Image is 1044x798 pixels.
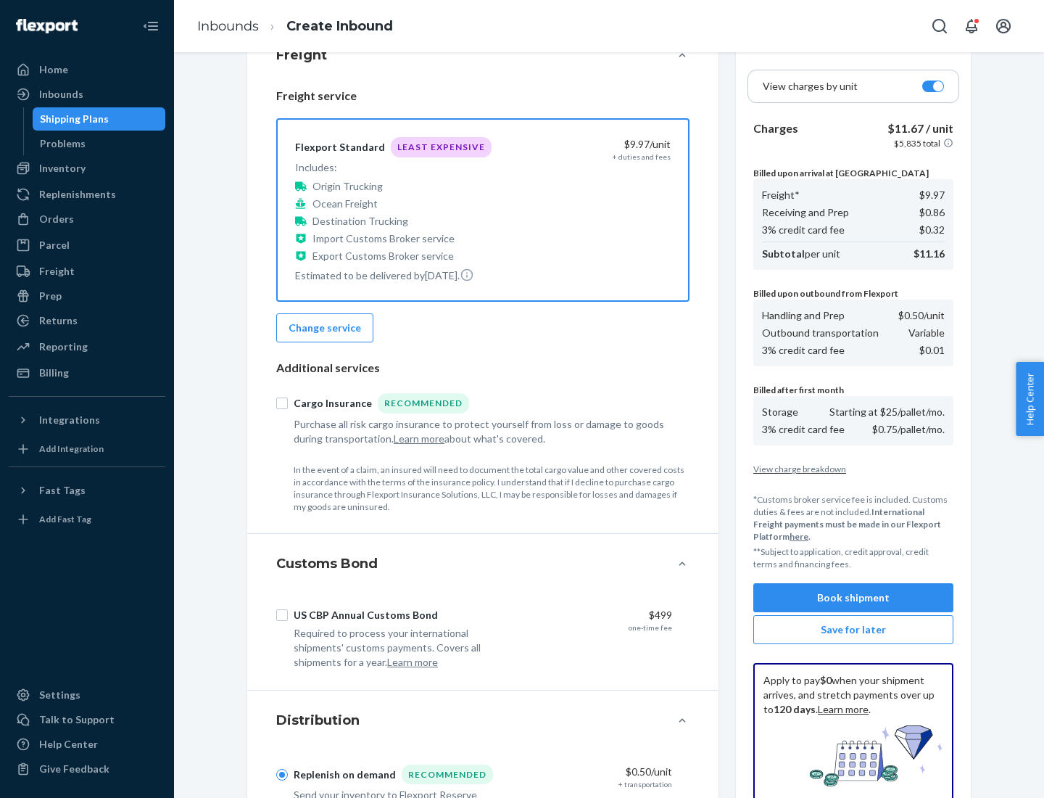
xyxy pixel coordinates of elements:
[762,326,879,340] p: Outbound transportation
[753,167,953,179] p: Billed upon arrival at [GEOGRAPHIC_DATA]
[294,626,510,670] div: Required to process your international shipments' customs payments. Covers all shipments for a year.
[40,112,109,126] div: Shipping Plans
[753,463,953,475] button: View charge breakdown
[9,683,165,707] a: Settings
[276,711,360,730] h4: Distribution
[9,408,165,432] button: Integrations
[39,87,83,102] div: Inbounds
[387,655,438,670] button: Learn more
[919,343,945,358] p: $0.01
[919,223,945,237] p: $0.32
[295,160,492,175] p: Includes:
[894,137,940,149] p: $5,835 total
[276,313,373,342] button: Change service
[402,765,493,784] div: Recommended
[9,757,165,781] button: Give Feedback
[753,615,953,644] button: Save for later
[378,393,469,413] div: Recommended
[753,384,953,396] p: Billed after first month
[276,609,288,621] input: US CBP Annual Customs Bond
[276,46,327,65] h4: Freight
[39,161,86,176] div: Inventory
[762,223,845,237] p: 3% credit card fee
[39,688,80,702] div: Settings
[312,231,455,246] p: Import Customs Broker service
[753,493,953,543] p: *Customs broker service fee is included. Customs duties & fees are not included.
[9,708,165,731] a: Talk to Support
[312,179,383,194] p: Origin Trucking
[763,79,858,94] p: View charges by unit
[753,583,953,612] button: Book shipment
[40,136,86,151] div: Problems
[9,260,165,283] a: Freight
[908,326,945,340] p: Variable
[762,205,849,220] p: Receiving and Prep
[9,508,165,531] a: Add Fast Tag
[629,622,672,633] div: one-time fee
[9,284,165,308] a: Prep
[33,107,166,131] a: Shipping Plans
[520,137,671,152] div: $9.97 /unit
[294,608,438,622] div: US CBP Annual Customs Bond
[39,212,74,226] div: Orders
[295,140,385,155] div: Flexport Standard
[820,674,832,686] b: $0
[276,88,689,104] p: Freight service
[394,432,444,446] button: Learn more
[762,422,845,437] p: 3% credit card fee
[39,340,88,354] div: Reporting
[295,268,492,283] p: Estimated to be delivered by [DATE] .
[9,83,165,106] a: Inbounds
[753,546,953,570] p: **Subject to application, credit approval, credit terms and financing fees.
[16,19,78,33] img: Flexport logo
[898,308,945,323] p: $0.50 /unit
[753,121,798,135] b: Charges
[521,608,672,622] div: $499
[762,405,798,419] p: Storage
[9,58,165,81] a: Home
[276,360,689,377] p: Additional services
[762,343,845,358] p: 3% credit card fee
[872,422,945,437] p: $0.75/pallet/mo.
[312,214,408,229] p: Destination Trucking
[39,366,69,380] div: Billing
[1016,362,1044,436] span: Help Center
[762,247,805,260] b: Subtotal
[9,309,165,332] a: Returns
[39,413,100,427] div: Integrations
[790,531,808,542] a: here
[989,12,1018,41] button: Open account menu
[9,479,165,502] button: Fast Tags
[829,405,945,419] p: Starting at $25/pallet/mo.
[818,703,869,715] a: Learn more
[753,506,941,542] b: International Freight payments must be made in our Flexport Platform .
[762,188,800,202] p: Freight*
[618,779,672,789] div: + transportation
[9,437,165,461] a: Add Integration
[9,207,165,231] a: Orders
[312,249,454,263] p: Export Customs Broker service
[186,5,405,48] ol: breadcrumbs
[762,247,840,261] p: per unit
[957,12,986,41] button: Open notifications
[39,483,86,498] div: Fast Tags
[39,187,116,202] div: Replenishments
[919,188,945,202] p: $9.97
[33,132,166,155] a: Problems
[312,197,378,211] p: Ocean Freight
[9,183,165,206] a: Replenishments
[294,768,396,782] div: Replenish on demand
[613,152,671,162] div: + duties and fees
[39,712,115,727] div: Talk to Support
[39,264,75,279] div: Freight
[39,289,62,303] div: Prep
[919,205,945,220] p: $0.86
[391,137,492,157] div: Least Expensive
[9,234,165,257] a: Parcel
[39,313,78,328] div: Returns
[763,673,943,717] p: Apply to pay when your shipment arrives, and stretch payments over up to . .
[294,396,372,411] div: Cargo Insurance
[294,464,689,514] p: In the event of a claim, an insured will need to document the total cargo value and other covered...
[39,62,68,77] div: Home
